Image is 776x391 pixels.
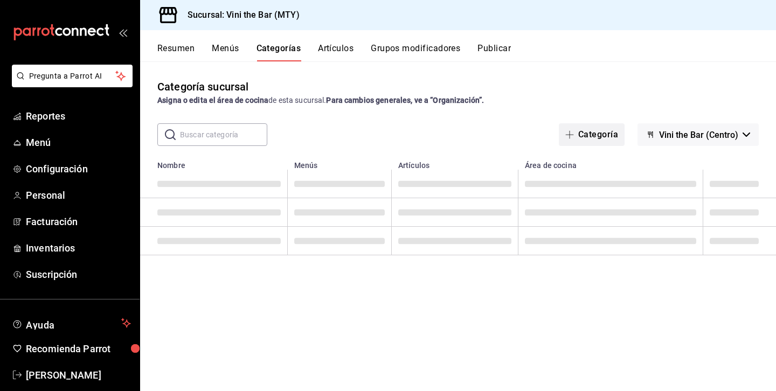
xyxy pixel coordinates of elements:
[157,96,268,104] strong: Asigna o edita el área de cocina
[212,43,239,61] button: Menús
[157,43,776,61] div: navigation tabs
[180,124,267,145] input: Buscar categoría
[26,188,131,203] span: Personal
[26,214,131,229] span: Facturación
[8,78,133,89] a: Pregunta a Parrot AI
[29,71,116,82] span: Pregunta a Parrot AI
[659,130,738,140] span: Vini the Bar (Centro)
[26,135,131,150] span: Menú
[257,43,301,61] button: Categorías
[157,79,248,95] div: Categoría sucursal
[326,96,484,104] strong: Para cambios generales, ve a “Organización”.
[140,155,288,170] th: Nombre
[638,123,759,146] button: Vini the Bar (Centro)
[12,65,133,87] button: Pregunta a Parrot AI
[157,43,195,61] button: Resumen
[26,241,131,255] span: Inventarios
[288,155,392,170] th: Menús
[26,317,117,330] span: Ayuda
[179,9,300,22] h3: Sucursal: Vini the Bar (MTY)
[119,28,127,37] button: open_drawer_menu
[26,368,131,382] span: [PERSON_NAME]
[157,95,759,106] div: de esta sucursal.
[477,43,511,61] button: Publicar
[518,155,703,170] th: Área de cocina
[559,123,625,146] button: Categoría
[140,155,776,255] table: categoriesTable
[26,267,131,282] span: Suscripción
[26,162,131,176] span: Configuración
[26,341,131,356] span: Recomienda Parrot
[26,109,131,123] span: Reportes
[318,43,354,61] button: Artículos
[371,43,460,61] button: Grupos modificadores
[392,155,518,170] th: Artículos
